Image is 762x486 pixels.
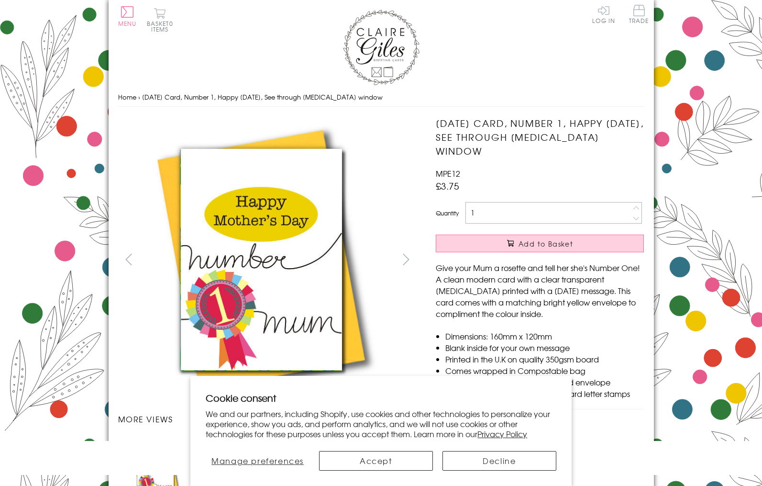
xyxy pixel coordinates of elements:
[445,365,644,376] li: Comes wrapped in Compostable bag
[436,262,644,319] p: Give your Mum a rosette and tell her she's Number One! A clean modern card with a clear transpare...
[151,19,173,34] span: 0 items
[206,391,556,405] h2: Cookie consent
[442,451,556,471] button: Decline
[436,179,459,192] span: £3.75
[436,235,644,252] button: Add to Basket
[477,428,527,440] a: Privacy Policy
[118,116,405,404] img: Mother's Day Card, Number 1, Happy Mother's Day, See through acetate window
[395,249,417,270] button: next
[343,10,420,85] img: Claire Giles Greetings Cards
[147,8,173,32] button: Basket0 items
[445,330,644,342] li: Dimensions: 160mm x 120mm
[138,92,140,102] span: ›
[211,455,304,466] span: Manage preferences
[206,409,556,439] p: We and our partners, including Shopify, use cookies and other technologies to personalize your ex...
[417,116,704,404] img: Mother's Day Card, Number 1, Happy Mother's Day, See through acetate window
[118,88,644,107] nav: breadcrumbs
[118,249,140,270] button: prev
[445,353,644,365] li: Printed in the U.K on quality 350gsm board
[629,5,649,23] span: Trade
[206,451,309,471] button: Manage preferences
[319,451,433,471] button: Accept
[118,92,136,102] a: Home
[445,342,644,353] li: Blank inside for your own message
[142,92,383,102] span: [DATE] Card, Number 1, Happy [DATE], See through [MEDICAL_DATA] window
[436,168,460,179] span: MPE12
[118,6,137,26] button: Menu
[629,5,649,25] a: Trade
[118,19,137,28] span: Menu
[519,239,573,249] span: Add to Basket
[118,413,417,425] h3: More views
[436,209,459,217] label: Quantity
[592,5,615,23] a: Log In
[436,116,644,158] h1: [DATE] Card, Number 1, Happy [DATE], See through [MEDICAL_DATA] window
